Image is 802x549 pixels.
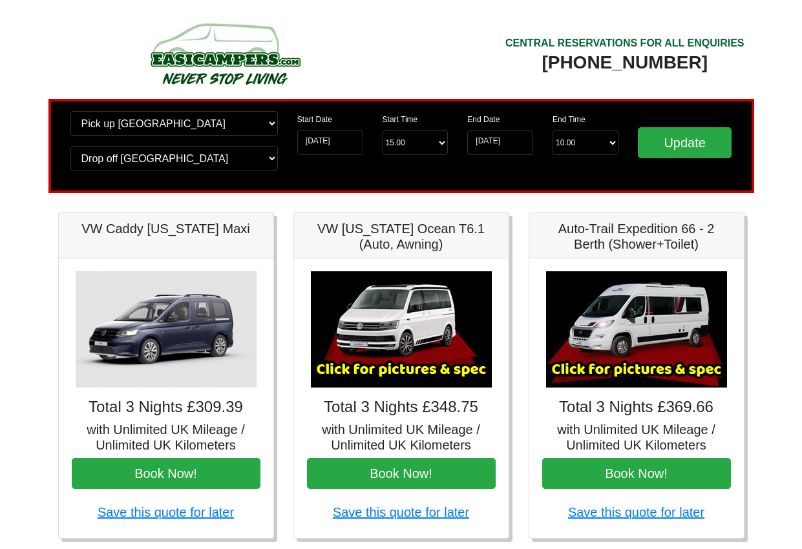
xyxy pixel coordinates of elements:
[553,114,586,125] label: End Time
[72,422,260,453] h5: with Unlimited UK Mileage / Unlimited UK Kilometers
[568,505,704,519] a: Save this quote for later
[333,505,469,519] a: Save this quote for later
[546,271,727,388] img: Auto-Trail Expedition 66 - 2 Berth (Shower+Toilet)
[72,458,260,489] button: Book Now!
[307,422,496,453] h5: with Unlimited UK Mileage / Unlimited UK Kilometers
[311,271,492,388] img: VW California Ocean T6.1 (Auto, Awning)
[505,51,744,74] div: [PHONE_NUMBER]
[72,398,260,417] h4: Total 3 Nights £309.39
[467,114,500,125] label: End Date
[542,458,731,489] button: Book Now!
[638,127,732,158] input: Update
[102,18,348,89] img: campers-checkout-logo.png
[307,458,496,489] button: Book Now!
[98,505,234,519] a: Save this quote for later
[542,221,731,252] h5: Auto-Trail Expedition 66 - 2 Berth (Shower+Toilet)
[307,398,496,417] h4: Total 3 Nights £348.75
[505,36,744,51] div: CENTRAL RESERVATIONS FOR ALL ENQUIRIES
[542,422,731,453] h5: with Unlimited UK Mileage / Unlimited UK Kilometers
[542,398,731,417] h4: Total 3 Nights £369.66
[72,221,260,236] h5: VW Caddy [US_STATE] Maxi
[76,271,257,388] img: VW Caddy California Maxi
[297,130,363,155] input: Start Date
[307,221,496,252] h5: VW [US_STATE] Ocean T6.1 (Auto, Awning)
[297,114,332,125] label: Start Date
[467,130,533,155] input: Return Date
[383,114,418,125] label: Start Time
